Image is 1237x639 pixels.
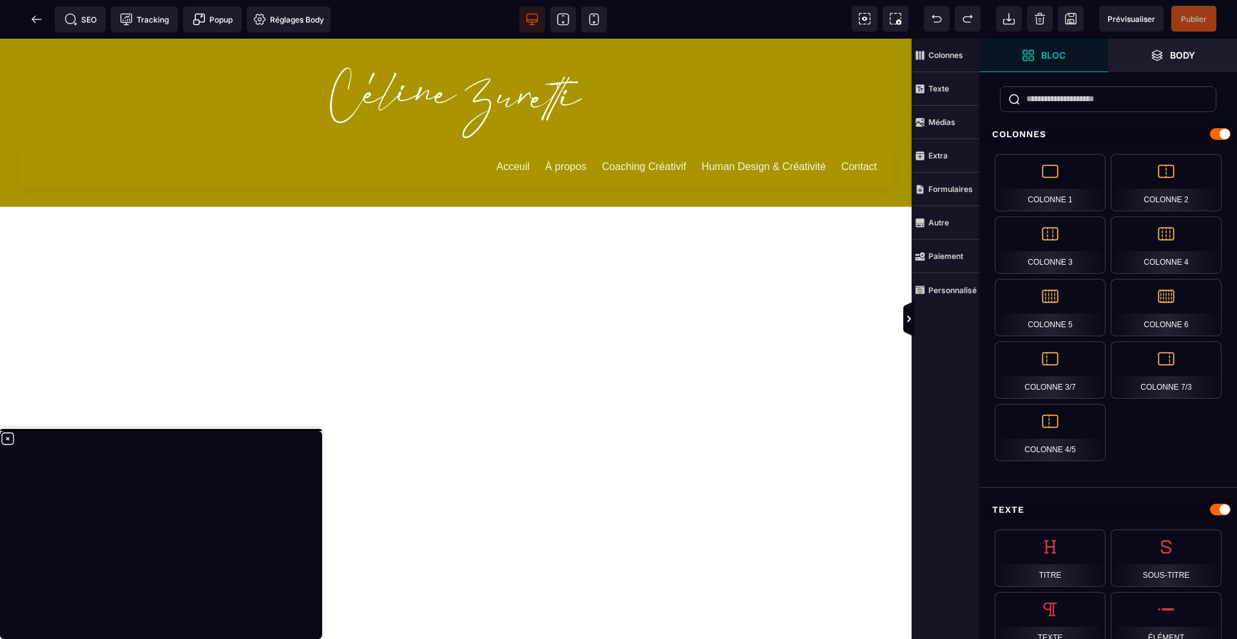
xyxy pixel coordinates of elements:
[912,139,979,173] span: Extra
[912,273,979,307] span: Personnalisé
[1111,341,1222,399] div: Colonne 7/3
[912,240,979,273] span: Paiement
[64,13,97,26] span: SEO
[928,184,973,194] strong: Formulaires
[702,120,826,137] a: Human Design & Créativité
[955,6,981,32] span: Rétablir
[995,279,1106,336] div: Colonne 5
[912,106,979,139] span: Médias
[979,122,1237,146] div: Colonnes
[1099,6,1164,32] span: Aperçu
[1111,529,1222,587] div: Sous-titre
[979,300,992,339] span: Afficher les vues
[928,218,949,227] strong: Autre
[979,39,1108,72] span: Ouvrir les blocs
[325,19,587,105] img: befa8d321008a23277e3ab4e3c40f7c6_LOGO_BLANC_SANS_FOND_FIN.png
[247,6,331,32] span: Favicon
[995,154,1106,211] div: Colonne 1
[497,120,530,137] a: Acceuil
[120,13,169,26] span: Tracking
[1027,6,1053,32] span: Nettoyage
[550,6,576,32] span: Voir tablette
[1111,154,1222,211] div: Colonne 2
[1171,6,1216,32] span: Enregistrer le contenu
[995,341,1106,399] div: Colonne 3/7
[602,120,686,137] a: Coaching Créativif
[883,6,908,32] span: Capture d'écran
[912,72,979,106] span: Texte
[928,50,963,60] strong: Colonnes
[996,6,1022,32] span: Importer
[928,251,963,261] strong: Paiement
[1108,39,1237,72] span: Ouvrir les calques
[581,6,607,32] span: Voir mobile
[979,498,1237,522] div: Texte
[995,404,1106,461] div: Colonne 4/5
[852,6,877,32] span: Voir les composants
[519,6,545,32] span: Voir bureau
[928,151,948,160] strong: Extra
[841,120,877,137] a: Contact
[924,6,950,32] span: Défaire
[912,206,979,240] span: Autre
[111,6,178,32] span: Code de suivi
[183,6,242,32] span: Créer une alerte modale
[1181,14,1207,24] span: Publier
[912,173,979,206] span: Formulaires
[193,13,233,26] span: Popup
[912,39,979,72] span: Colonnes
[1170,50,1195,60] strong: Body
[1041,50,1066,60] strong: Bloc
[545,120,586,137] a: À propos
[253,13,324,26] span: Réglages Body
[24,6,50,32] span: Retour
[928,84,949,93] strong: Texte
[928,285,977,295] strong: Personnalisé
[1108,14,1155,24] span: Prévisualiser
[995,216,1106,274] div: Colonne 3
[55,6,106,32] span: Métadata SEO
[1111,216,1222,274] div: Colonne 4
[995,529,1106,587] div: Titre
[928,117,955,127] strong: Médias
[1058,6,1084,32] span: Enregistrer
[1111,279,1222,336] div: Colonne 6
